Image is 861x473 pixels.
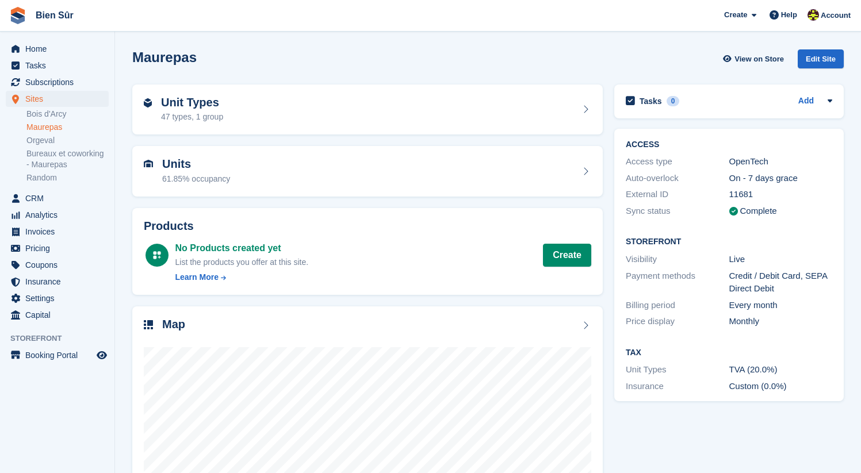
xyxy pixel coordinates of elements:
span: Storefront [10,333,114,344]
a: Unit Types 47 types, 1 group [132,84,603,135]
span: Help [781,9,797,21]
a: Learn More [175,271,309,283]
a: Bois d'Arcy [26,109,109,120]
a: Bien Sûr [31,6,78,25]
a: menu [6,57,109,74]
div: Billing period [626,299,729,312]
h2: Products [144,220,591,233]
div: Access type [626,155,729,168]
a: Units 61.85% occupancy [132,146,603,197]
div: Every month [729,299,833,312]
a: menu [6,274,109,290]
div: Visibility [626,253,729,266]
img: Marie Tran [808,9,819,21]
span: Account [821,10,851,21]
span: Settings [25,290,94,306]
span: Pricing [25,240,94,256]
a: menu [6,307,109,323]
div: TVA (20.0%) [729,363,833,376]
div: 0 [667,96,680,106]
span: Insurance [25,274,94,290]
div: OpenTech [729,155,833,168]
span: Home [25,41,94,57]
h2: Map [162,318,185,331]
span: Sites [25,91,94,107]
a: menu [6,207,109,223]
div: Unit Types [626,363,729,376]
div: Edit Site [798,49,844,68]
a: menu [6,74,109,90]
span: Capital [25,307,94,323]
span: Tasks [25,57,94,74]
a: menu [6,41,109,57]
h2: Units [162,157,230,171]
h2: Tax [626,348,832,357]
div: 61.85% occupancy [162,173,230,185]
h2: Maurepas [132,49,197,65]
h2: Unit Types [161,96,223,109]
div: No Products created yet [175,241,309,255]
div: Payment methods [626,270,729,295]
div: Custom (0.0%) [729,380,833,393]
h2: ACCESS [626,140,832,149]
a: Random [26,172,109,183]
span: Create [724,9,747,21]
div: Live [729,253,833,266]
span: Subscriptions [25,74,94,90]
div: Price display [626,315,729,328]
span: View on Store [734,53,784,65]
a: menu [6,240,109,256]
span: Coupons [25,257,94,273]
a: menu [6,257,109,273]
a: menu [6,224,109,240]
h2: Storefront [626,237,832,247]
div: Sync status [626,205,729,218]
img: unit-type-icn-2b2737a686de81e16bb02015468b77c625bbabd49415b5ef34ead5e3b44a266d.svg [144,98,152,107]
img: map-icn-33ee37083ee616e46c38cad1a60f524a97daa1e2b2c8c0bc3eb3415660979fc1.svg [144,320,153,329]
span: List the products you offer at this site. [175,257,309,267]
img: custom-product-icn-white-7c27a13f52cf5f2f504a55ee73a895a1f82ff5669d69490e13668eaf7ade3bb5.svg [152,251,162,260]
a: Create [543,244,591,267]
a: Orgeval [26,135,109,146]
div: Credit / Debit Card, SEPA Direct Debit [729,270,833,295]
div: External ID [626,188,729,201]
div: On - 7 days grace [729,172,833,185]
div: Insurance [626,380,729,393]
a: menu [6,347,109,363]
span: CRM [25,190,94,206]
a: Bureaux et coworking - Maurepas [26,148,109,170]
img: stora-icon-8386f47178a22dfd0bd8f6a31ec36ba5ce8667c1dd55bd0f319d3a0aa187defe.svg [9,7,26,24]
h2: Tasks [640,96,662,106]
a: menu [6,190,109,206]
div: Learn More [175,271,219,283]
a: View on Store [721,49,789,68]
div: Monthly [729,315,833,328]
a: Edit Site [798,49,844,73]
a: Add [798,95,814,108]
a: menu [6,91,109,107]
div: 47 types, 1 group [161,111,223,123]
img: unit-icn-7be61d7bf1b0ce9d3e12c5938cc71ed9869f7b940bace4675aadf7bd6d80202e.svg [144,160,153,168]
span: Booking Portal [25,347,94,363]
a: Maurepas [26,122,109,133]
a: menu [6,290,109,306]
span: Analytics [25,207,94,223]
div: Auto-overlock [626,172,729,185]
span: Invoices [25,224,94,240]
div: 11681 [729,188,833,201]
div: Complete [740,205,777,218]
a: Preview store [95,348,109,362]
